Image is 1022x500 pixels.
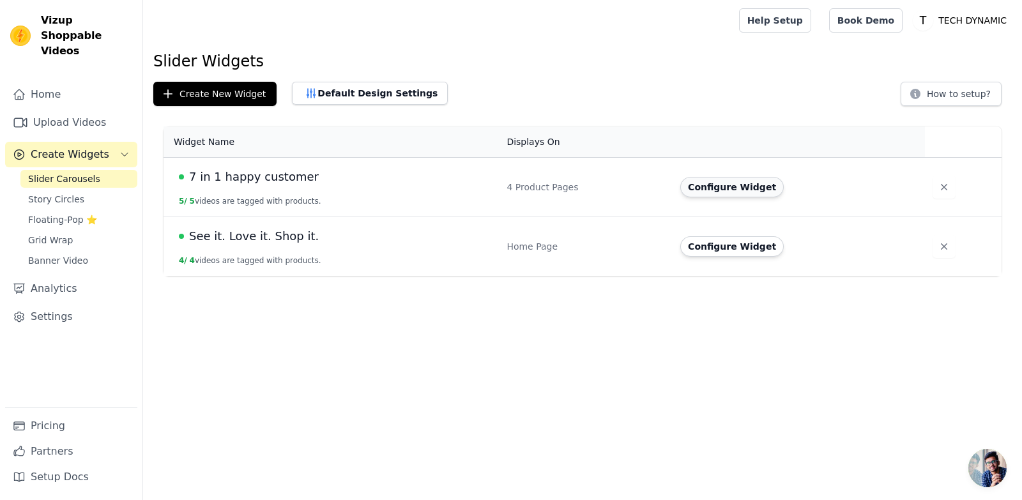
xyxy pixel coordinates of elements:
a: How to setup? [901,91,1002,103]
a: Home [5,82,137,107]
button: 5/ 5videos are tagged with products. [179,196,321,206]
button: How to setup? [901,82,1002,106]
h1: Slider Widgets [153,51,1012,72]
span: Banner Video [28,254,88,267]
div: Open chat [968,449,1007,487]
span: Floating-Pop ⭐ [28,213,97,226]
span: 5 [190,197,195,206]
span: 4 [190,256,195,265]
a: Analytics [5,276,137,301]
button: Configure Widget [680,177,784,197]
a: Upload Videos [5,110,137,135]
span: 7 in 1 happy customer [189,168,319,186]
span: See it. Love it. Shop it. [189,227,319,245]
span: Story Circles [28,193,84,206]
span: Live Published [179,174,184,179]
span: 4 / [179,256,187,265]
span: Vizup Shoppable Videos [41,13,132,59]
a: Setup Docs [5,464,137,490]
div: 4 Product Pages [507,181,665,193]
span: 5 / [179,197,187,206]
span: Create Widgets [31,147,109,162]
a: Story Circles [20,190,137,208]
button: 4/ 4videos are tagged with products. [179,255,321,266]
span: Grid Wrap [28,234,73,246]
button: Delete widget [933,176,956,199]
button: Configure Widget [680,236,784,257]
text: T [919,14,927,27]
span: Live Published [179,234,184,239]
a: Book Demo [829,8,903,33]
a: Slider Carousels [20,170,137,188]
th: Displays On [499,126,673,158]
a: Grid Wrap [20,231,137,249]
p: TECH DYNAMIC [933,9,1012,32]
a: Partners [5,439,137,464]
span: Slider Carousels [28,172,100,185]
a: Banner Video [20,252,137,269]
button: T TECH DYNAMIC [913,9,1012,32]
a: Help Setup [739,8,811,33]
th: Widget Name [164,126,499,158]
button: Create New Widget [153,82,277,106]
a: Floating-Pop ⭐ [20,211,137,229]
button: Create Widgets [5,142,137,167]
button: Delete widget [933,235,956,258]
img: Vizup [10,26,31,46]
button: Default Design Settings [292,82,448,105]
div: Home Page [507,240,665,253]
a: Pricing [5,413,137,439]
a: Settings [5,304,137,330]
